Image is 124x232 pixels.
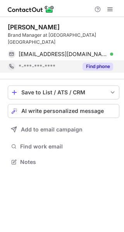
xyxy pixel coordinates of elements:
[21,89,106,96] div: Save to List / ATS / CRM
[83,63,113,70] button: Reveal Button
[20,159,116,165] span: Notes
[8,32,119,46] div: Brand Manager at [GEOGRAPHIC_DATA] [GEOGRAPHIC_DATA]
[8,5,54,14] img: ContactOut v5.3.10
[8,141,119,152] button: Find work email
[21,126,83,133] span: Add to email campaign
[8,123,119,136] button: Add to email campaign
[8,104,119,118] button: AI write personalized message
[21,108,104,114] span: AI write personalized message
[8,85,119,99] button: save-profile-one-click
[20,143,116,150] span: Find work email
[8,157,119,167] button: Notes
[19,51,107,58] span: [EMAIL_ADDRESS][DOMAIN_NAME]
[8,23,60,31] div: [PERSON_NAME]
